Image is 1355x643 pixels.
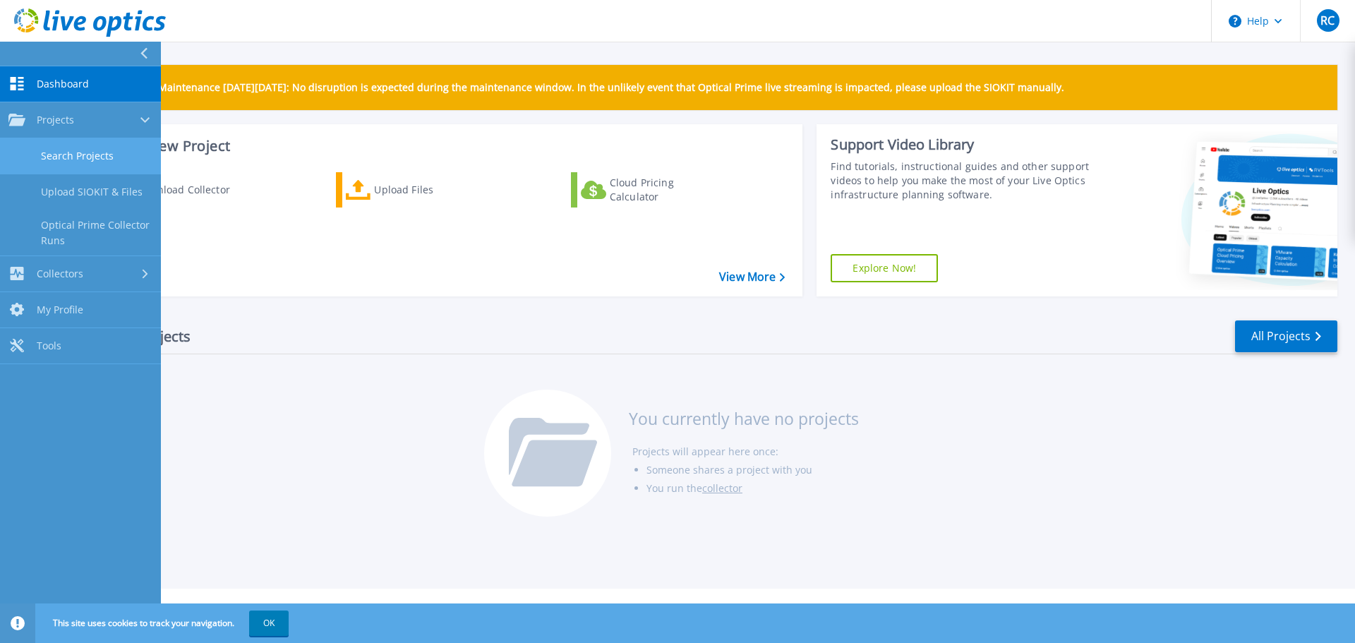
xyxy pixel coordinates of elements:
[37,339,61,352] span: Tools
[719,270,785,284] a: View More
[632,443,859,461] li: Projects will appear here once:
[702,481,742,495] a: collector
[646,479,859,498] li: You run the
[831,254,938,282] a: Explore Now!
[249,611,289,636] button: OK
[37,304,83,316] span: My Profile
[37,268,83,280] span: Collectors
[105,82,1064,93] p: Scheduled Maintenance [DATE][DATE]: No disruption is expected during the maintenance window. In t...
[646,461,859,479] li: Someone shares a project with you
[571,172,728,208] a: Cloud Pricing Calculator
[610,176,723,204] div: Cloud Pricing Calculator
[100,172,258,208] a: Download Collector
[831,160,1096,202] div: Find tutorials, instructional guides and other support videos to help you make the most of your L...
[37,114,74,126] span: Projects
[1320,15,1335,26] span: RC
[336,172,493,208] a: Upload Files
[831,136,1096,154] div: Support Video Library
[37,78,89,90] span: Dashboard
[374,176,487,204] div: Upload Files
[136,176,249,204] div: Download Collector
[100,138,785,154] h3: Start a New Project
[39,611,289,636] span: This site uses cookies to track your navigation.
[1235,320,1337,352] a: All Projects
[629,411,859,426] h3: You currently have no projects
